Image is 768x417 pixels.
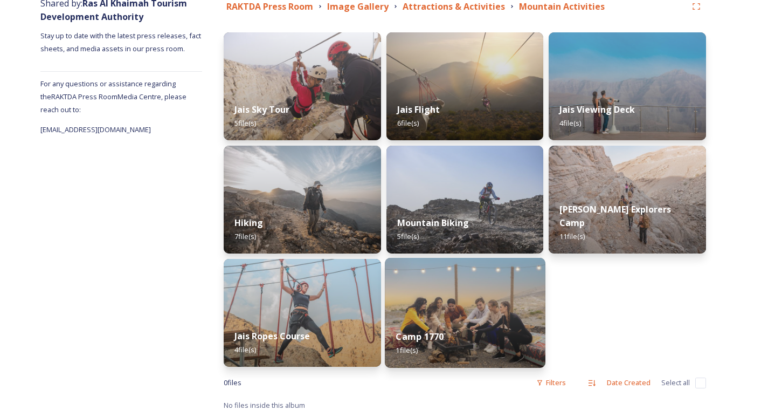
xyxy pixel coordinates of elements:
[234,217,263,229] strong: Hiking
[234,345,256,354] span: 4 file(s)
[224,400,305,410] span: No files inside this album
[397,104,440,115] strong: Jais Flight
[559,203,671,229] strong: [PERSON_NAME] Explorers Camp
[386,146,544,254] img: ca7e71ed-e4ae-4094-b031-6d0a09620eb0.jpg
[403,1,505,12] strong: Attractions & Activities
[386,32,544,140] img: 43b45d4f-10c6-4fa9-acff-e4bdf48cdf6c.jpg
[397,118,419,128] span: 6 file(s)
[234,118,256,128] span: 5 file(s)
[519,1,605,12] strong: Mountain Activities
[397,231,419,241] span: 5 file(s)
[40,125,151,134] span: [EMAIL_ADDRESS][DOMAIN_NAME]
[327,1,389,12] strong: Image Gallery
[224,378,241,388] span: 0 file s
[224,146,381,254] img: 4b3aa5d9-dd5d-4f9d-bfa8-471769161a3d.jpg
[224,32,381,140] img: 6b2c4cc9-34ae-45d0-992d-9f5eeab804f7.jpg
[40,31,203,53] span: Stay up to date with the latest press releases, fact sheets, and media assets in our press room.
[559,231,585,241] span: 11 file(s)
[385,258,545,368] img: 12319d02-b53b-4cde-b1bd-67b047a12370.jpg
[234,231,256,241] span: 7 file(s)
[234,330,310,342] strong: Jais Ropes Course
[224,259,381,367] img: a2227597-9df4-4e83-abc9-0609865aaba5.jpg
[234,104,289,115] strong: Jais Sky Tour
[559,104,635,115] strong: Jais Viewing Deck
[40,79,186,114] span: For any questions or assistance regarding the RAKTDA Press Room Media Centre, please reach out to:
[396,331,444,343] strong: Camp 1770
[397,217,469,229] strong: Mountain Biking
[549,146,706,254] img: 2e07658e-0c93-450b-ae82-6c7361f59068.jpg
[549,32,706,140] img: cd12f1d5-0a6c-4c24-97d2-8bdda778a11d.jpg
[226,1,313,12] strong: RAKTDA Press Room
[601,372,656,393] div: Date Created
[661,378,690,388] span: Select all
[531,372,571,393] div: Filters
[559,118,581,128] span: 4 file(s)
[396,345,418,355] span: 1 file(s)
